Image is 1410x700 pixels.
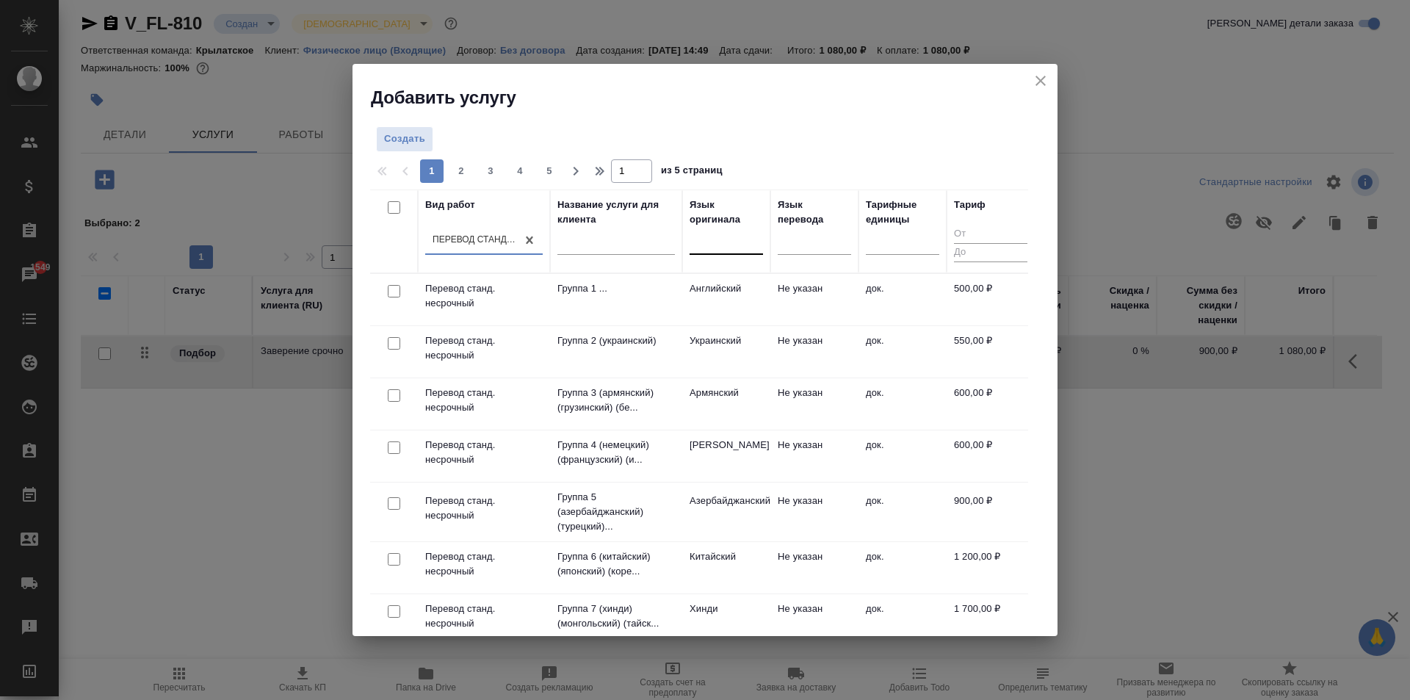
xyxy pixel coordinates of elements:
[376,126,433,152] button: Создать
[508,159,532,183] button: 4
[858,486,947,538] td: док.
[947,430,1035,482] td: 600,00 ₽
[425,494,543,523] p: Перевод станд. несрочный
[778,198,851,227] div: Язык перевода
[947,378,1035,430] td: 600,00 ₽
[557,281,675,296] p: Группа 1 ...
[682,430,770,482] td: [PERSON_NAME]
[425,386,543,415] p: Перевод станд. несрочный
[682,326,770,378] td: Украинский
[947,542,1035,593] td: 1 200,00 ₽
[425,549,543,579] p: Перевод станд. несрочный
[557,198,675,227] div: Название услуги для клиента
[557,333,675,348] p: Группа 2 (украинский)
[690,198,763,227] div: Язык оригинала
[947,486,1035,538] td: 900,00 ₽
[661,162,723,183] span: из 5 страниц
[770,594,858,646] td: Не указан
[557,549,675,579] p: Группа 6 (китайский) (японский) (коре...
[770,274,858,325] td: Не указан
[682,594,770,646] td: Хинди
[947,594,1035,646] td: 1 700,00 ₽
[425,198,475,212] div: Вид работ
[858,326,947,378] td: док.
[947,326,1035,378] td: 550,00 ₽
[682,378,770,430] td: Армянский
[425,281,543,311] p: Перевод станд. несрочный
[557,490,675,534] p: Группа 5 (азербайджанский) (турецкий)...
[770,378,858,430] td: Не указан
[449,159,473,183] button: 2
[557,438,675,467] p: Группа 4 (немецкий) (французский) (и...
[682,542,770,593] td: Китайский
[508,164,532,178] span: 4
[425,333,543,363] p: Перевод станд. несрочный
[1030,70,1052,92] button: close
[682,274,770,325] td: Английский
[770,326,858,378] td: Не указан
[538,164,561,178] span: 5
[479,164,502,178] span: 3
[954,243,1027,261] input: До
[538,159,561,183] button: 5
[858,378,947,430] td: док.
[858,542,947,593] td: док.
[866,198,939,227] div: Тарифные единицы
[947,274,1035,325] td: 500,00 ₽
[770,486,858,538] td: Не указан
[449,164,473,178] span: 2
[425,438,543,467] p: Перевод станд. несрочный
[479,159,502,183] button: 3
[371,86,1057,109] h2: Добавить услугу
[954,198,986,212] div: Тариф
[557,602,675,631] p: Группа 7 (хинди) (монгольский) (тайск...
[858,274,947,325] td: док.
[425,602,543,631] p: Перевод станд. несрочный
[433,234,518,246] div: Перевод станд. несрочный
[858,594,947,646] td: док.
[770,542,858,593] td: Не указан
[384,131,425,148] span: Создать
[682,486,770,538] td: Азербайджанский
[954,225,1027,244] input: От
[858,430,947,482] td: док.
[557,386,675,415] p: Группа 3 (армянский) (грузинский) (бе...
[770,430,858,482] td: Не указан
